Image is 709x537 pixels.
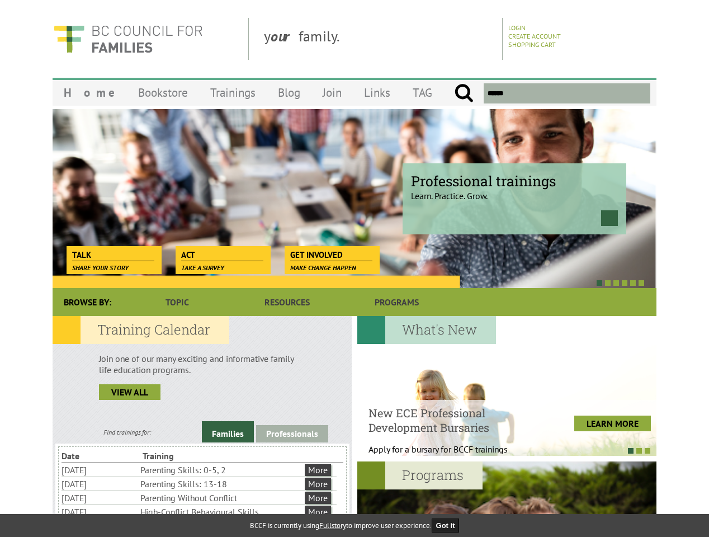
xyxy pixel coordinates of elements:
[199,79,267,106] a: Trainings
[256,425,328,442] a: Professionals
[305,478,331,490] a: More
[454,83,474,103] input: Submit
[290,249,372,261] span: Get Involved
[122,288,232,316] a: Topic
[508,23,526,32] a: Login
[305,464,331,476] a: More
[574,416,651,431] a: LEARN MORE
[62,449,140,463] li: Date
[99,353,305,375] p: Join one of our many exciting and informative family life education programs.
[53,316,229,344] h2: Training Calendar
[353,79,401,106] a: Links
[290,263,356,272] span: Make change happen
[342,288,452,316] a: Programs
[72,263,129,272] span: Share your story
[202,421,254,442] a: Families
[127,79,199,106] a: Bookstore
[319,521,346,530] a: Fullstory
[140,491,302,505] li: Parenting Without Conflict
[508,40,556,49] a: Shopping Cart
[72,249,154,261] span: Talk
[140,463,302,477] li: Parenting Skills: 0-5, 2
[140,505,302,519] li: High-Conflict Behavioural Skills
[232,288,342,316] a: Resources
[432,519,460,533] button: Got it
[411,181,618,201] p: Learn. Practice. Grow.
[53,428,202,436] div: Find trainings for:
[357,316,496,344] h2: What's New
[140,477,302,491] li: Parenting Skills: 13-18
[305,492,331,504] a: More
[176,246,269,262] a: Act Take a survey
[53,79,127,106] a: Home
[181,249,263,261] span: Act
[62,491,138,505] li: [DATE]
[181,263,224,272] span: Take a survey
[255,18,503,60] div: y family.
[67,246,160,262] a: Talk Share your story
[357,461,483,489] h2: Programs
[305,506,331,518] a: More
[53,18,204,60] img: BC Council for FAMILIES
[411,172,618,190] span: Professional trainings
[267,79,311,106] a: Blog
[311,79,353,106] a: Join
[62,505,138,519] li: [DATE]
[285,246,378,262] a: Get Involved Make change happen
[368,444,536,466] p: Apply for a bursary for BCCF trainings West...
[53,288,122,316] div: Browse By:
[99,384,160,400] a: view all
[143,449,221,463] li: Training
[271,27,299,45] strong: our
[401,79,443,106] a: TAG
[62,463,138,477] li: [DATE]
[62,477,138,491] li: [DATE]
[368,406,536,435] h4: New ECE Professional Development Bursaries
[508,32,561,40] a: Create Account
